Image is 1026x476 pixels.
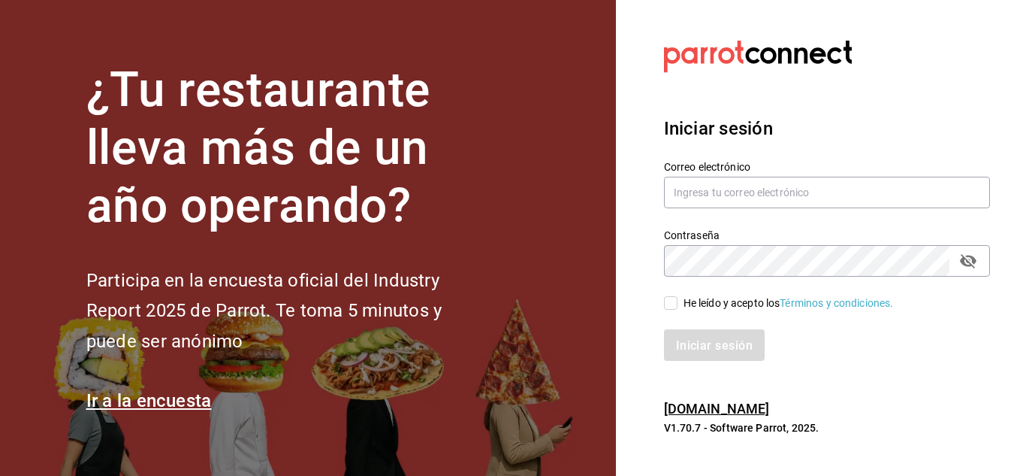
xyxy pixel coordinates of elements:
font: Contraseña [664,229,720,241]
a: Ir a la encuesta [86,390,212,411]
font: Participa en la encuesta oficial del Industry Report 2025 de Parrot. Te toma 5 minutos y puede se... [86,270,442,353]
font: ¿Tu restaurante lleva más de un año operando? [86,62,430,234]
font: He leído y acepto los [683,297,780,309]
font: V1.70.7 - Software Parrot, 2025. [664,422,819,434]
button: campo de contraseña [955,248,981,274]
font: Correo electrónico [664,161,750,173]
a: Términos y condiciones. [780,297,893,309]
font: Iniciar sesión [664,118,773,139]
a: [DOMAIN_NAME] [664,401,770,417]
input: Ingresa tu correo electrónico [664,177,990,208]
